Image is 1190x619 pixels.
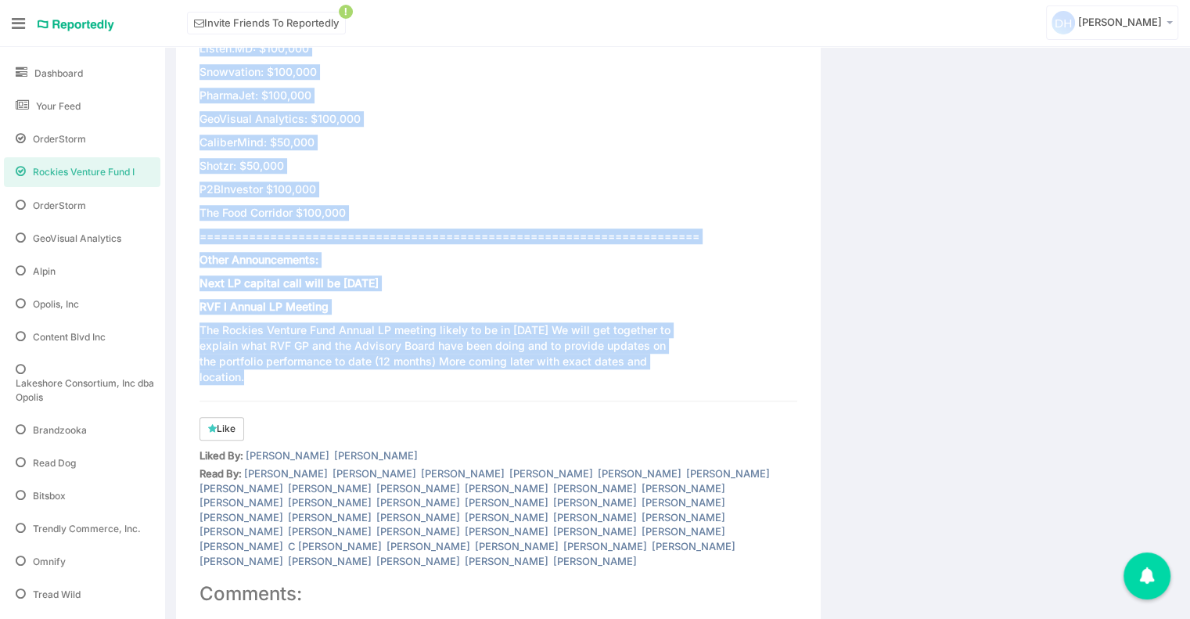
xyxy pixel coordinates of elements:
a: [PERSON_NAME] [642,482,725,495]
a: [PERSON_NAME] [553,525,637,538]
a: [PERSON_NAME] [465,555,548,567]
a: C [PERSON_NAME] [288,540,382,552]
p: Listen.MD: $100,000 [200,41,678,56]
strong: Other Announcements: [200,253,318,266]
span: GeoVisual Analytics [33,232,121,245]
p: P2BInvestor $100,000 [200,182,678,197]
a: OrderStorm [4,124,160,153]
a: [PERSON_NAME] [288,496,372,509]
a: [PERSON_NAME] [553,555,637,567]
a: [PERSON_NAME] [465,511,548,524]
h3: Comments: [200,584,797,604]
span: Bitsbox [33,489,66,502]
span: OrderStorm [33,199,86,212]
a: [PERSON_NAME] [553,482,637,495]
p: ======================================================================= [200,229,678,244]
a: [PERSON_NAME] [465,525,548,538]
a: [PERSON_NAME] [376,511,460,524]
span: OrderStorm [33,132,86,146]
a: [PERSON_NAME] [421,467,505,480]
a: [PERSON_NAME] [333,467,416,480]
p: The Food Corridor $100,000 [200,205,678,221]
p: GeoVisual Analytics: $100,000 [200,111,678,127]
span: ! [339,5,353,19]
a: Rockies Venture Fund I [4,157,160,186]
a: [PERSON_NAME] [376,555,460,567]
span: Brandzooka [33,423,87,437]
a: Reportedly [37,12,115,38]
a: [PERSON_NAME] [288,525,372,538]
strong: Liked By: [200,449,243,462]
a: Lakeshore Consortium, Inc dba Opolis [4,355,160,411]
a: Read Dog [4,448,160,477]
p: Shotzr: $50,000 [200,158,678,174]
a: [PERSON_NAME] [1046,5,1178,40]
a: [PERSON_NAME] [200,511,283,524]
span: Alpin [33,265,56,278]
a: Opolis, Inc [4,290,160,318]
a: [PERSON_NAME] [642,496,725,509]
p: The Rockies Venture Fund Annual LP meeting likely to be in [DATE] We will get together to explain... [200,322,678,385]
span: [PERSON_NAME] [1078,16,1162,28]
span: Your Feed [36,99,81,113]
a: [PERSON_NAME] [288,511,372,524]
a: [PERSON_NAME] [376,525,460,538]
a: [PERSON_NAME] [386,540,470,552]
a: Alpin [4,257,160,286]
span: Rockies Venture Fund I [33,165,135,178]
span: Dashboard [34,67,83,80]
a: [PERSON_NAME] [509,467,593,480]
a: [PERSON_NAME] [244,467,328,480]
a: [PERSON_NAME] [200,482,283,495]
a: GeoVisual Analytics [4,224,160,253]
span: Opolis, Inc [33,297,79,311]
a: [PERSON_NAME] [642,525,725,538]
strong: RVF I Annual LP Meeting [200,300,329,313]
a: [PERSON_NAME] [598,467,681,480]
a: [PERSON_NAME] [334,449,418,462]
a: Your Feed [4,92,160,121]
a: [PERSON_NAME] [553,496,637,509]
span: Read Dog [33,456,76,470]
a: [PERSON_NAME] [200,555,283,567]
p: Snowvation: $100,000 [200,64,678,80]
a: Like [200,417,244,441]
p: PharmaJet: $100,000 [200,88,678,103]
a: [PERSON_NAME] [288,555,372,567]
a: [PERSON_NAME] [200,540,283,552]
a: [PERSON_NAME] [246,449,329,462]
a: [PERSON_NAME] [200,496,283,509]
a: [PERSON_NAME] [652,540,735,552]
a: Omnify [4,547,160,576]
img: svg+xml;base64,PD94bWwgdmVyc2lvbj0iMS4wIiBlbmNvZGluZz0iVVRGLTgiPz4KICAgICAg%0APHN2ZyB2ZXJzaW9uPSI... [1052,11,1075,34]
a: [PERSON_NAME] [465,482,548,495]
strong: Next LP capital call will be [DATE] [200,276,379,290]
a: Tread Wild [4,580,160,609]
a: Content Blvd Inc [4,322,160,351]
span: Tread Wild [33,588,81,601]
a: [PERSON_NAME] [376,482,460,495]
a: Brandzooka [4,416,160,444]
a: [PERSON_NAME] [642,511,725,524]
a: Bitsbox [4,481,160,510]
strong: Read By: [200,467,242,480]
a: [PERSON_NAME] [553,511,637,524]
p: CaliberMind: $50,000 [200,135,678,150]
a: Trendly Commerce, Inc. [4,514,160,543]
span: Content Blvd Inc [33,330,106,344]
a: [PERSON_NAME] [475,540,559,552]
a: Dashboard [4,59,160,88]
a: [PERSON_NAME] [376,496,460,509]
a: Invite Friends To Reportedly! [187,12,346,34]
a: [PERSON_NAME] [465,496,548,509]
a: [PERSON_NAME] [288,482,372,495]
span: Lakeshore Consortium, Inc dba Opolis [16,376,160,403]
a: [PERSON_NAME] [563,540,647,552]
span: Trendly Commerce, Inc. [33,522,141,535]
a: OrderStorm [4,191,160,220]
a: [PERSON_NAME] [200,525,283,538]
span: Omnify [33,555,66,568]
a: [PERSON_NAME] [686,467,770,480]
